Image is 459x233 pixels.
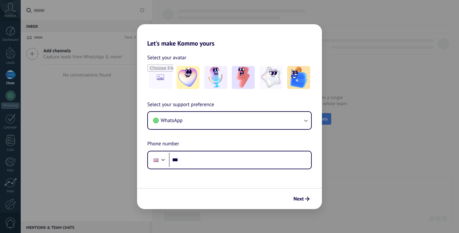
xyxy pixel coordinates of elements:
[291,193,312,204] button: Next
[232,66,255,89] img: -3.jpeg
[137,24,322,47] h2: Let's make Kommo yours
[147,54,186,62] span: Select your avatar
[161,117,183,124] span: WhatsApp
[147,140,179,148] span: Phone number
[150,153,162,167] div: United Kingdom: + 44
[177,66,200,89] img: -1.jpeg
[294,197,304,201] span: Next
[287,66,310,89] img: -5.jpeg
[204,66,227,89] img: -2.jpeg
[259,66,282,89] img: -4.jpeg
[148,112,311,129] button: WhatsApp
[147,101,214,109] span: Select your support preference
